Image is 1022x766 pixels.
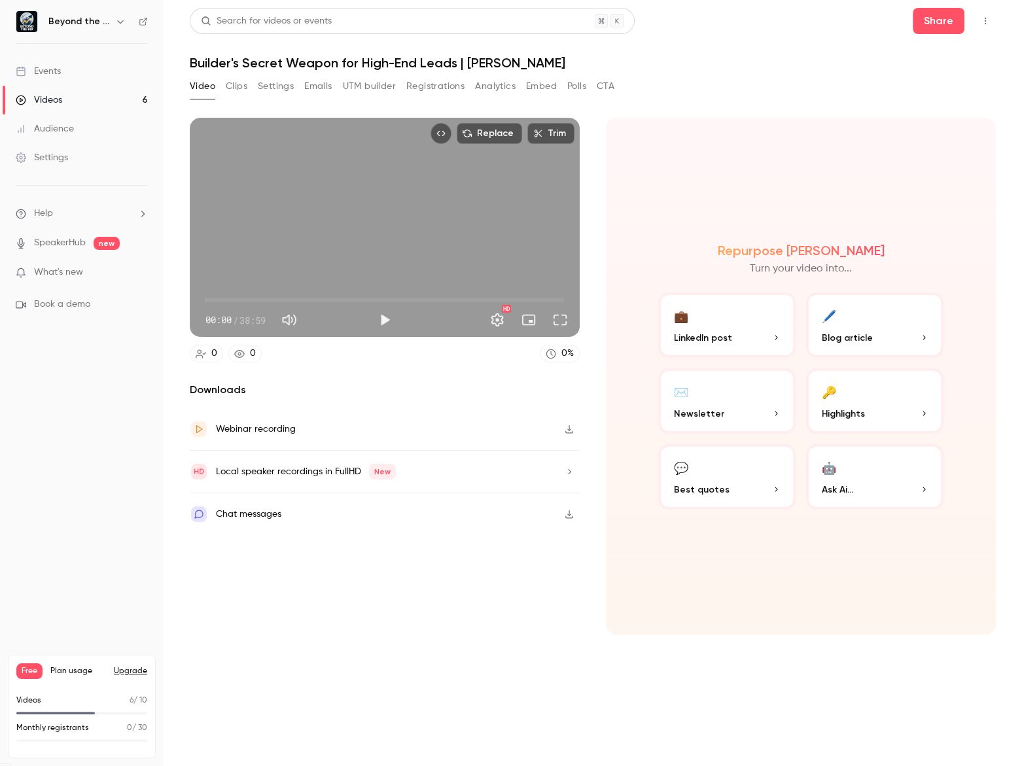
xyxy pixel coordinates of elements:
[475,76,516,97] button: Analytics
[406,76,465,97] button: Registrations
[250,347,256,360] div: 0
[674,305,688,326] div: 💼
[561,347,574,360] div: 0 %
[16,695,41,706] p: Videos
[190,382,580,398] h2: Downloads
[674,407,724,421] span: Newsletter
[216,464,396,479] div: Local speaker recordings in FullHD
[16,94,62,107] div: Videos
[502,305,511,313] div: HD
[205,313,232,327] span: 00:00
[16,65,61,78] div: Events
[130,695,147,706] p: / 10
[658,444,796,510] button: 💬Best quotes
[16,663,43,679] span: Free
[127,724,132,732] span: 0
[239,313,266,327] span: 38:59
[233,313,238,327] span: /
[516,307,542,333] button: Turn on miniplayer
[34,266,83,279] span: What's new
[34,236,86,250] a: SpeakerHub
[658,292,796,358] button: 💼LinkedIn post
[205,313,266,327] div: 00:00
[526,76,557,97] button: Embed
[658,368,796,434] button: ✉️Newsletter
[484,307,510,333] button: Settings
[674,457,688,478] div: 💬
[567,76,586,97] button: Polls
[674,381,688,402] div: ✉️
[806,444,943,510] button: 🤖Ask Ai...
[16,11,37,32] img: Beyond the Bid
[597,76,614,97] button: CTA
[16,722,89,734] p: Monthly registrants
[540,345,580,362] a: 0%
[94,237,120,250] span: new
[34,298,90,311] span: Book a demo
[216,421,296,437] div: Webinar recording
[369,464,396,479] span: New
[718,243,885,258] h2: Repurpose [PERSON_NAME]
[34,207,53,220] span: Help
[806,292,943,358] button: 🖊️Blog article
[304,76,332,97] button: Emails
[190,345,223,362] a: 0
[16,122,74,135] div: Audience
[216,506,281,522] div: Chat messages
[913,8,964,34] button: Share
[822,407,865,421] span: Highlights
[48,15,110,28] h6: Beyond the Bid
[822,331,873,345] span: Blog article
[226,76,247,97] button: Clips
[211,347,217,360] div: 0
[822,305,836,326] div: 🖊️
[822,457,836,478] div: 🤖
[16,207,148,220] li: help-dropdown-opener
[258,76,294,97] button: Settings
[114,666,147,676] button: Upgrade
[276,307,302,333] button: Mute
[822,483,853,496] span: Ask Ai...
[16,151,68,164] div: Settings
[674,483,730,496] span: Best quotes
[190,55,996,71] h1: Builder's Secret Weapon for High-End Leads | [PERSON_NAME]
[228,345,262,362] a: 0
[674,331,732,345] span: LinkedIn post
[975,10,996,31] button: Top Bar Actions
[750,261,852,277] p: Turn your video into...
[201,14,332,28] div: Search for videos or events
[130,697,133,705] span: 6
[547,307,573,333] button: Full screen
[806,368,943,434] button: 🔑Highlights
[457,123,522,144] button: Replace
[343,76,396,97] button: UTM builder
[822,381,836,402] div: 🔑
[50,666,106,676] span: Plan usage
[527,123,574,144] button: Trim
[127,722,147,734] p: / 30
[431,123,451,144] button: Embed video
[190,76,215,97] button: Video
[372,307,398,333] button: Play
